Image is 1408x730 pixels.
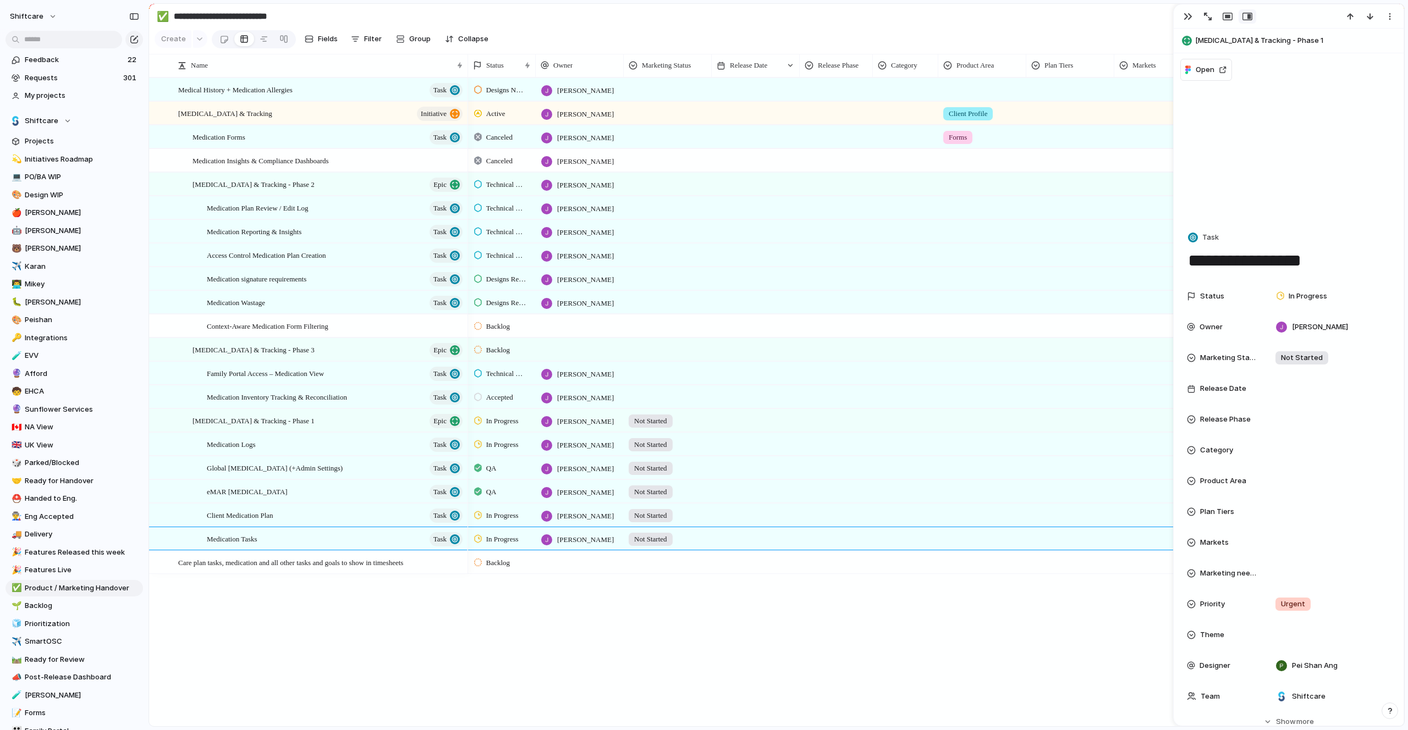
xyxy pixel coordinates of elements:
a: 🧒EHCA [5,383,143,400]
span: In Progress [486,416,519,427]
div: 🇬🇧UK View [5,437,143,454]
button: Task [430,532,463,546]
button: 🇬🇧 [10,440,21,451]
div: 🚚 [12,528,19,541]
div: ✅ [157,9,169,24]
span: Task [433,390,447,405]
span: Integrations [25,333,139,344]
span: Canceled [486,156,513,167]
span: Show [1276,716,1296,727]
button: 📣 [10,672,21,683]
div: 🐛[PERSON_NAME] [5,294,143,311]
button: Task [430,272,463,286]
div: 🇬🇧 [12,439,19,451]
div: 🤖[PERSON_NAME] [5,223,143,239]
a: 🔮Afford [5,366,143,382]
div: 🧪 [12,689,19,701]
button: Filter [346,30,386,48]
button: Collapse [441,30,493,48]
span: Filter [364,34,382,45]
a: 💻PO/BA WIP [5,169,143,185]
a: 💫Initiatives Roadmap [5,151,143,168]
button: Task [430,461,463,475]
button: ✅ [10,583,21,594]
div: 📝Forms [5,705,143,721]
button: ✈️ [10,636,21,647]
span: Design WIP [25,190,139,201]
a: 🎨Peishan [5,312,143,328]
span: Medication Logs [207,438,255,450]
span: Epic [433,342,447,358]
span: Medication Reporting & Insights [207,225,301,237]
button: Task [430,485,463,499]
span: Feedback [25,54,124,65]
span: Task [433,224,447,240]
button: 💻 [10,172,21,182]
div: 🎲Parked/Blocked [5,455,143,471]
div: 🍎[PERSON_NAME] [5,204,143,221]
span: Owner [553,60,573,71]
button: 🐛 [10,297,21,308]
div: 🎨 [12,189,19,201]
a: ✈️Karan [5,258,143,275]
a: Feedback22 [5,52,143,68]
button: Task [430,508,463,523]
span: shiftcare [10,11,43,22]
span: NA View [25,422,139,433]
button: 🐻 [10,243,21,254]
span: Prioritization [25,618,139,629]
button: Epic [430,343,463,357]
span: [MEDICAL_DATA] & Tracking - Phase 1 [193,414,315,427]
span: Plan Tiers [1044,60,1073,71]
span: Task [433,248,447,263]
span: Task [433,295,447,311]
span: Not Started [634,416,667,427]
span: [PERSON_NAME] [25,225,139,236]
div: ✈️SmartOSC [5,633,143,650]
span: [PERSON_NAME] [25,243,139,254]
a: 🇨🇦NA View [5,419,143,435]
div: 👨‍💻 [12,278,19,291]
span: [PERSON_NAME] [557,227,614,238]
span: Eng Accepted [25,511,139,522]
span: Technical Review [486,250,526,261]
button: Task [430,296,463,310]
button: Task [430,367,463,381]
button: 🛤️ [10,654,21,665]
button: Task [1186,230,1222,246]
button: 🎨 [10,190,21,201]
div: ⛑️ [12,493,19,505]
span: SmartOSC [25,636,139,647]
span: Medication Plan Review / Edit Log [207,201,309,214]
a: 🎉Features Released this week [5,544,143,561]
div: 🌱Backlog [5,598,143,614]
span: Parked/Blocked [25,457,139,468]
button: ⛑️ [10,493,21,504]
span: Status [1200,291,1224,302]
button: 🧊 [10,618,21,629]
div: 🤝Ready for Handover [5,473,143,489]
div: 🧪EVV [5,347,143,364]
div: ⛑️Handed to Eng. [5,490,143,507]
span: Accepted [486,392,513,403]
span: Context-Aware Medication Form Filtering [207,319,328,332]
a: 🧊Prioritization [5,616,143,632]
div: 🧒 [12,385,19,398]
span: Task [433,272,447,287]
button: Task [430,248,463,263]
a: ✅Product / Marketing Handover [5,580,143,596]
div: 🐻[PERSON_NAME] [5,240,143,257]
span: [PERSON_NAME] [557,416,614,427]
span: Release Date [1200,383,1246,394]
span: Active [486,108,505,119]
div: 🎲 [12,457,19,469]
div: 📝 [12,707,19,720]
button: 🇨🇦 [10,422,21,433]
div: 🌱 [12,600,19,612]
div: ✈️ [12,260,19,273]
button: 👨‍🏭 [10,511,21,522]
a: 👨‍🏭Eng Accepted [5,508,143,525]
